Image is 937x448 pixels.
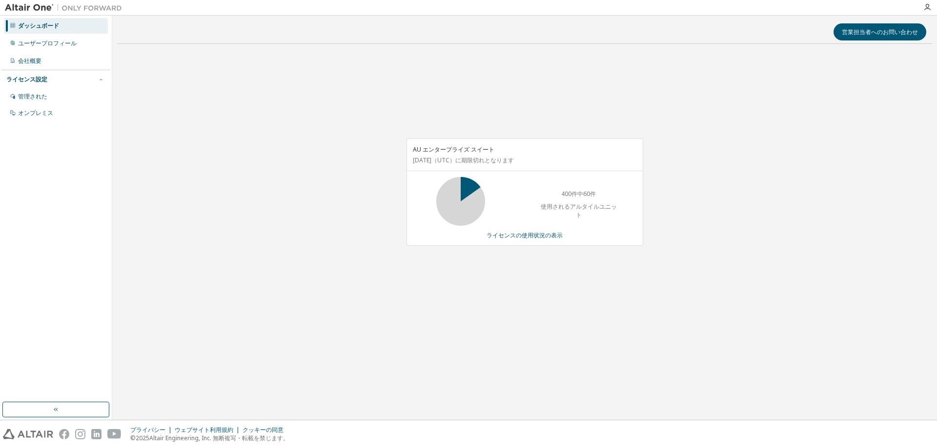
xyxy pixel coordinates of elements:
[91,429,102,439] img: linkedin.svg
[59,429,69,439] img: facebook.svg
[455,156,514,164] font: に期限切れとなります
[175,426,233,434] font: ウェブサイト利用規約
[3,429,53,439] img: altair_logo.svg
[6,75,47,83] font: ライセンス設定
[107,429,122,439] img: youtube.svg
[561,190,596,198] font: 400件中60件
[136,434,149,442] font: 2025
[18,57,41,65] font: 会社概要
[243,426,284,434] font: クッキーの同意
[18,21,59,30] font: ダッシュボード
[431,156,455,164] font: （UTC）
[18,109,53,117] font: オンプレミス
[130,426,165,434] font: プライバシー
[487,231,563,239] font: ライセンスの使用状況の表示
[149,434,289,442] font: Altair Engineering, Inc. 無断複写・転載を禁じます。
[413,145,494,154] font: AU エンタープライズ スイート
[18,39,77,47] font: ユーザープロフィール
[5,3,127,13] img: アルタイルワン
[130,434,136,442] font: ©
[18,92,47,100] font: 管理された
[842,28,918,36] font: 営業担当者へのお問い合わせ
[413,156,431,164] font: [DATE]
[541,202,617,219] font: 使用されるアルタイルユニット
[834,23,926,40] button: 営業担当者へのお問い合わせ
[75,429,85,439] img: instagram.svg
